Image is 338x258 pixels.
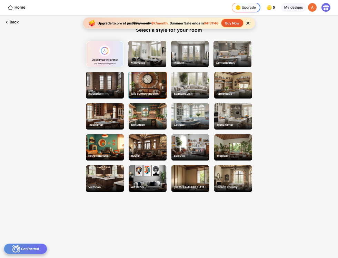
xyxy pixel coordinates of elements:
div: My designs [281,3,306,12]
div: Buy Now [221,19,243,27]
div: Traditional [87,121,123,128]
div: Bohemian [129,121,166,128]
div: Retro futuristic [87,152,123,159]
div: Rustic [129,152,166,159]
div: [DEMOGRAPHIC_DATA] [172,183,209,190]
div: Farmhouse [215,90,251,97]
div: Summer Sale ends in [169,21,219,25]
div: Mid century modern [129,90,166,97]
div: Modern [171,59,208,66]
div: Eclectic [172,152,209,159]
div: Minimalist [129,59,166,66]
div: Upgrade [234,4,256,11]
img: upgrade-nav-btn-icon.gif [234,4,242,11]
div: Upgrade to pro at just [98,21,169,25]
div: French country [215,183,251,190]
div: A [308,3,317,12]
span: $25/month [133,21,151,25]
div: Art Decor [129,183,166,190]
div: Select a style for your room [136,27,202,33]
div: Home [8,5,26,11]
div: Scandinavian [172,90,209,97]
div: Tropical [215,152,251,159]
img: upgrade-banner-new-year-icon.gif [87,18,97,28]
div: Victorian [87,183,123,190]
div: Coastal [172,121,209,128]
span: 94:31:46 [204,21,218,25]
div: Transitional [215,121,251,128]
div: Contemporary [214,59,251,66]
span: $7/month. [151,21,169,25]
div: Industrial [87,90,123,97]
span: 5 [273,6,276,9]
div: Get Started [4,244,47,254]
